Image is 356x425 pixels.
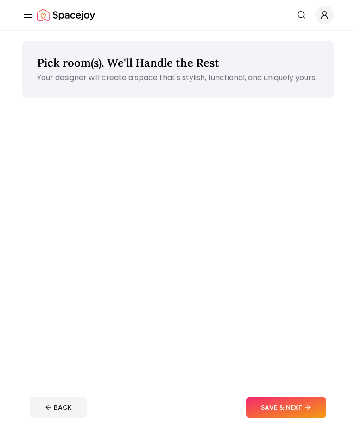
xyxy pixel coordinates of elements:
[30,397,87,418] button: BACK
[37,72,319,83] p: Your designer will create a space that's stylish, functional, and uniquely yours.
[37,6,95,24] a: Spacejoy
[246,397,326,418] button: SAVE & NEXT
[37,6,95,24] img: Spacejoy Logo
[37,56,219,70] span: Pick room(s). We'll Handle the Rest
